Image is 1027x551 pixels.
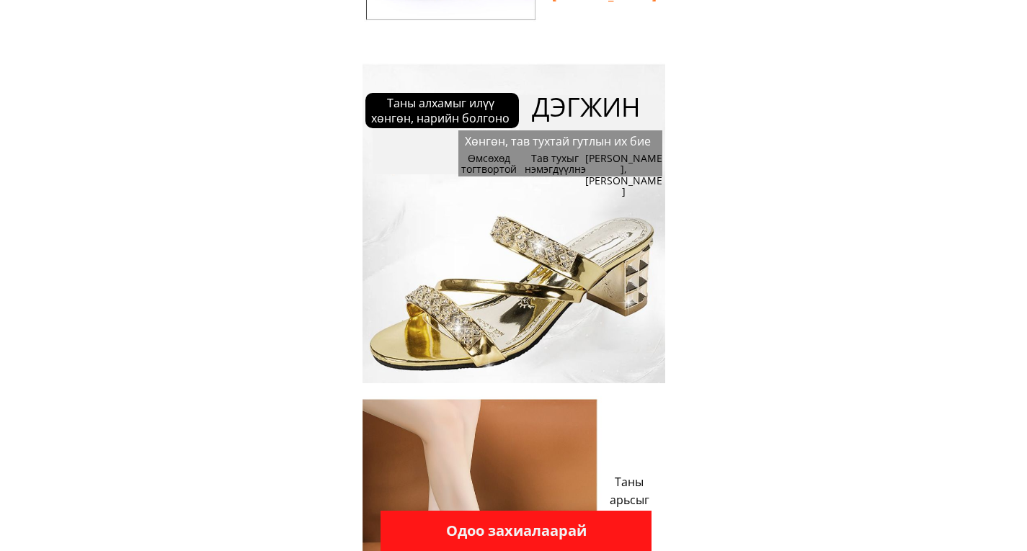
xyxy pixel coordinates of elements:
[523,153,587,175] div: Тав тухыг нэмэгдүүлнэ
[465,133,663,151] div: Хөнгөн, тав тухтай гутлын их бие
[365,96,515,126] div: Таны алхамыг илүү хөнгөн, нарийн болгоно
[457,153,521,175] div: Өмсөхөд тогтвортой
[532,86,870,128] div: Дэгжин
[584,153,662,197] div: [PERSON_NAME], [PERSON_NAME]
[378,510,654,551] p: Одоо захиалаарай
